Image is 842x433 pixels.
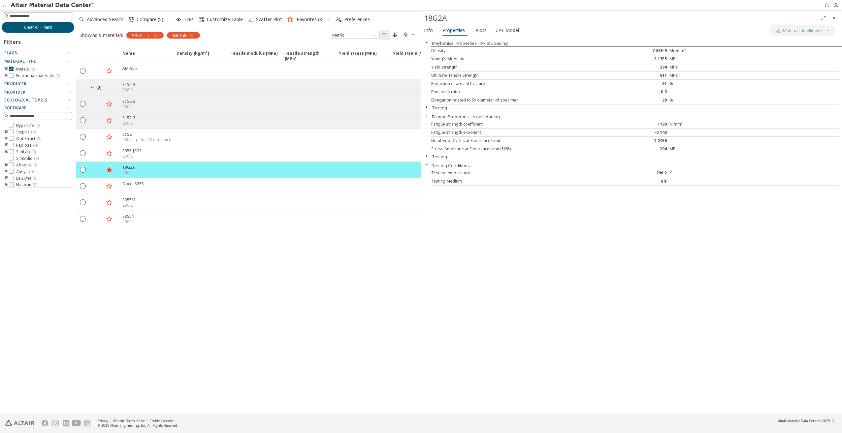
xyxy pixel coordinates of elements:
span: Yield strain [%] [389,50,443,62]
span: ( 9 ) [33,182,37,188]
span: Plots [475,25,487,36]
span: Name [122,50,135,62]
span: S355 [132,32,143,38]
span: ( 9 ) [33,142,38,148]
i:  [403,32,408,38]
button: Favorite [104,115,114,126]
i: toogle group [4,149,9,155]
span: Properties [442,25,465,36]
span: Ls-Dyna [16,176,37,181]
div: 20 [601,98,669,103]
span: Advanced Search [87,17,123,22]
div: Density [431,48,601,53]
span: Yield stress [MPa] [339,50,377,62]
div: 51 [601,81,669,86]
img: Altair Engineering [5,420,34,426]
div: Testing Medium [431,179,601,184]
a: Website Terms of Use [113,419,145,423]
button: Favorite [104,214,114,224]
div: % [669,81,737,86]
button: Favorite [104,181,114,191]
span: Producer [4,81,26,87]
i: toogle group [4,182,9,188]
span: Yield strain [%] [393,50,425,62]
div: K [669,170,737,176]
span: Preferences [344,17,370,22]
div: 394 [601,65,669,70]
div: 296.2 [122,219,135,224]
span: Material Type [4,58,36,64]
i: toogle group [4,169,9,174]
span: Ansys [16,169,34,174]
span: Altair Material Data Center [778,419,820,423]
div: 296.2 [122,154,142,159]
button: Favorite [104,165,114,175]
span: ( 9 ) [31,149,36,155]
div: Number of Cycles at Endurance Limit [431,138,601,143]
button: Testing [432,154,447,159]
button: Favorite [104,148,114,159]
i:  [393,32,398,38]
div: S355M [122,197,135,203]
span: Expand [89,50,104,62]
button: Tile View [390,30,401,40]
div: © 2025 Altair Engineering, Inc. All Rights Reserved. [98,423,178,428]
span: Favorites (8) [297,17,324,22]
span: Density [kg/m³] [177,50,209,62]
div: MPa [669,146,737,152]
div: AM-355 [122,66,137,71]
button: Fatigue Properties - Axial Loading [432,114,500,120]
div: MPa [669,56,737,62]
span: Tiles [184,17,194,22]
i: toogle group [4,143,9,148]
button: Provider [2,88,74,96]
span: ( 2 ) [55,73,60,78]
span: Software [4,105,26,111]
span: ( 5 ) [35,123,40,128]
div: -0.143 [601,130,669,135]
span: Inspire [16,130,36,135]
span: Flags [4,50,17,56]
button: Close [421,113,432,119]
a: Cookie Consent [149,419,174,423]
span: Clear All Filters [24,25,52,30]
div: St 52-3 [122,115,135,121]
span: ( 9 ) [29,169,34,174]
img: AI Copilot [776,28,781,33]
i:  [199,17,204,22]
button: Testing Conditions [432,162,470,168]
span: Tensile strength [MPa] [285,50,332,62]
button: Theme [401,30,418,40]
i: toogle group [4,67,9,72]
div: St 52 [122,131,171,137]
div: Unit System [330,31,379,39]
div: Yield strength [431,65,601,70]
div: (v2025.1) [778,419,834,423]
div: 296.2 [601,170,669,176]
button: Mechanical Properties - Axial Loading [432,40,508,46]
i:  [382,32,387,38]
button: Close [421,104,432,110]
span: Tensile modulus [MPa] [227,50,281,62]
div: 1190 [601,122,669,127]
span: Name [118,50,173,62]
div: Stress Amplitude at Endurance Limit (50%) [431,146,601,152]
div: Filters [2,33,24,49]
span: SimSolid [16,156,39,161]
div: Docol S355 [122,181,144,187]
span: CAE Model [496,25,519,36]
span: Provider [4,89,25,95]
span: Materials Intelligence [783,28,824,33]
span: ( 2 ) [96,84,102,90]
button: Close [421,40,432,45]
button: Favorite [104,66,114,76]
button: Full Screen [818,13,829,23]
span: ( 9 ) [33,175,37,181]
div: Young's Modulus [431,56,601,62]
span: Yield stress [MPa] [335,50,389,62]
i: toogle group [4,162,9,168]
div: Mg/mm³ [669,48,737,53]
button: Producer [2,80,74,88]
div: 18G2A [424,13,818,23]
div: 0.3 [601,89,669,95]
